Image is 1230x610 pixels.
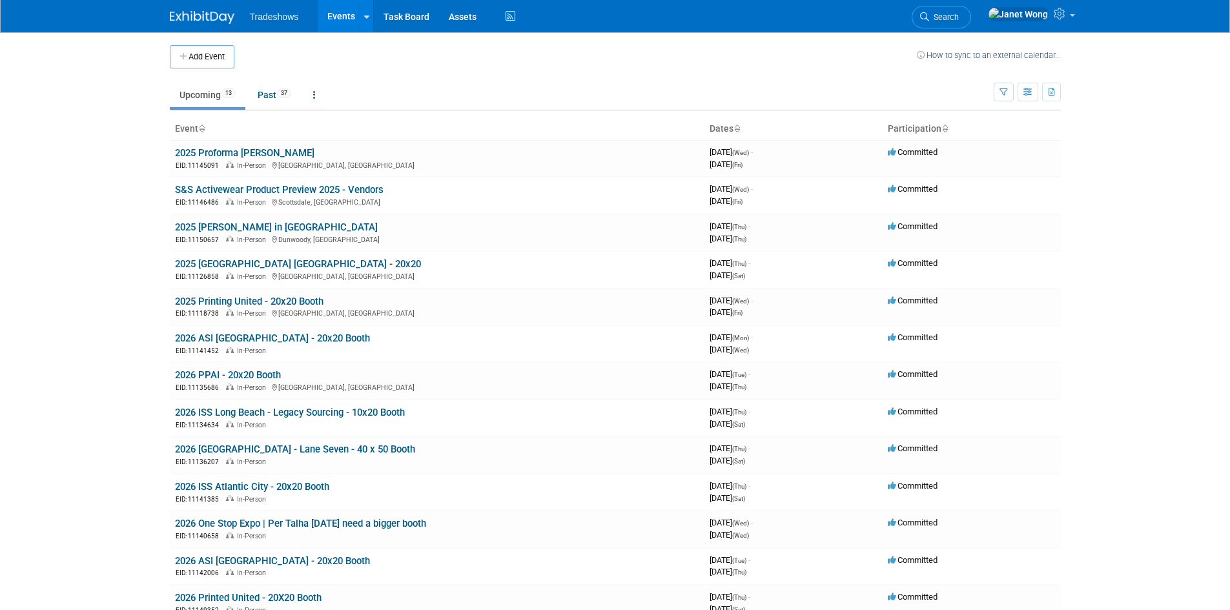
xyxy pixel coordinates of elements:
span: (Thu) [732,260,746,267]
span: [DATE] [710,567,746,576]
span: (Wed) [732,347,749,354]
span: Committed [888,369,938,379]
span: - [748,369,750,379]
span: In-Person [237,421,270,429]
span: [DATE] [710,592,750,602]
span: Committed [888,481,938,491]
span: - [751,147,753,157]
span: Committed [888,296,938,305]
span: (Mon) [732,334,749,341]
span: (Fri) [732,309,743,316]
a: 2025 Printing United - 20x20 Booth [175,296,323,307]
span: - [751,332,753,342]
span: Tradeshows [250,12,299,22]
span: - [748,407,750,416]
img: In-Person Event [226,495,234,502]
span: [DATE] [710,555,750,565]
img: In-Person Event [226,421,234,427]
span: - [748,221,750,231]
img: In-Person Event [226,347,234,353]
span: (Thu) [732,236,746,243]
span: (Sat) [732,495,745,502]
span: EID: 11126858 [176,273,224,280]
img: In-Person Event [226,198,234,205]
div: [GEOGRAPHIC_DATA], [GEOGRAPHIC_DATA] [175,159,699,170]
button: Add Event [170,45,234,68]
span: EID: 11135686 [176,384,224,391]
span: [DATE] [710,307,743,317]
span: [DATE] [710,443,750,453]
span: (Tue) [732,557,746,564]
span: [DATE] [710,369,750,379]
span: - [748,555,750,565]
a: 2026 ISS Long Beach - Legacy Sourcing - 10x20 Booth [175,407,405,418]
div: [GEOGRAPHIC_DATA], [GEOGRAPHIC_DATA] [175,381,699,392]
span: (Sat) [732,421,745,428]
span: Committed [888,258,938,268]
span: In-Person [237,236,270,244]
span: In-Person [237,495,270,503]
span: [DATE] [710,159,743,169]
span: (Thu) [732,483,746,490]
a: Sort by Start Date [733,123,740,134]
span: [DATE] [710,234,746,243]
span: EID: 11141385 [176,496,224,503]
a: 2026 ISS Atlantic City - 20x20 Booth [175,481,329,493]
span: (Thu) [732,569,746,576]
span: EID: 11136207 [176,458,224,465]
span: [DATE] [710,184,753,194]
span: - [751,518,753,527]
span: [DATE] [710,518,753,527]
a: Past37 [248,83,301,107]
th: Dates [704,118,883,140]
span: (Sat) [732,458,745,465]
img: In-Person Event [226,383,234,390]
span: [DATE] [710,258,750,268]
span: EID: 11150657 [176,236,224,243]
span: In-Person [237,569,270,577]
span: (Thu) [732,223,746,230]
span: (Tue) [732,371,746,378]
span: [DATE] [710,530,749,540]
span: [DATE] [710,221,750,231]
a: Upcoming13 [170,83,245,107]
span: (Wed) [732,298,749,305]
span: - [748,258,750,268]
th: Event [170,118,704,140]
span: Committed [888,518,938,527]
img: In-Person Event [226,532,234,538]
span: In-Person [237,532,270,540]
span: EID: 11141452 [176,347,224,354]
span: 13 [221,88,236,98]
span: (Wed) [732,149,749,156]
span: (Thu) [732,383,746,391]
span: Committed [888,147,938,157]
span: [DATE] [710,456,745,465]
span: In-Person [237,309,270,318]
img: ExhibitDay [170,11,234,24]
span: Committed [888,332,938,342]
span: (Thu) [732,594,746,601]
span: [DATE] [710,345,749,354]
div: Scottsdale, [GEOGRAPHIC_DATA] [175,196,699,207]
a: Sort by Event Name [198,123,205,134]
span: [DATE] [710,296,753,305]
span: (Thu) [732,445,746,452]
th: Participation [883,118,1061,140]
span: [DATE] [710,381,746,391]
a: 2026 ASI [GEOGRAPHIC_DATA] - 20x20 Booth [175,555,370,567]
span: EID: 11140658 [176,533,224,540]
div: [GEOGRAPHIC_DATA], [GEOGRAPHIC_DATA] [175,307,699,318]
span: (Wed) [732,520,749,527]
img: In-Person Event [226,272,234,279]
span: Committed [888,443,938,453]
span: Search [929,12,959,22]
a: How to sync to an external calendar... [917,50,1061,60]
span: In-Person [237,383,270,392]
span: (Sat) [732,272,745,280]
span: - [748,443,750,453]
a: Search [912,6,971,28]
span: Committed [888,184,938,194]
span: EID: 11146486 [176,199,224,206]
div: Dunwoody, [GEOGRAPHIC_DATA] [175,234,699,245]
